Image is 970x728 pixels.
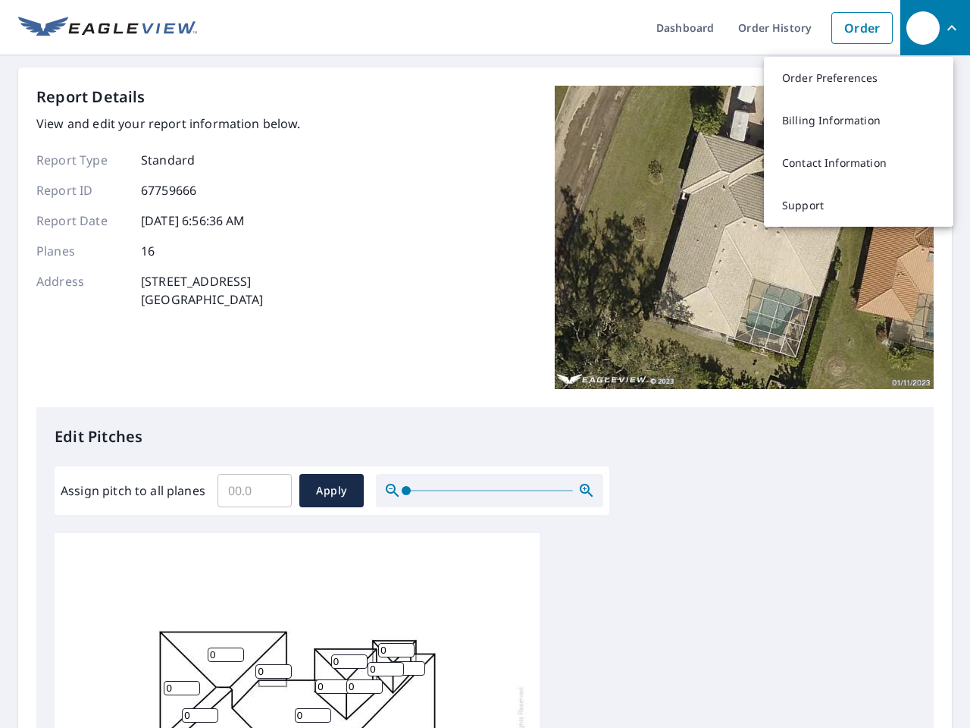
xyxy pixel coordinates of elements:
[36,151,127,169] p: Report Type
[555,86,934,389] img: Top image
[141,272,264,309] p: [STREET_ADDRESS] [GEOGRAPHIC_DATA]
[764,99,953,142] a: Billing Information
[141,181,196,199] p: 67759666
[36,115,301,133] p: View and edit your report information below.
[55,425,915,448] p: Edit Pitches
[36,212,127,230] p: Report Date
[141,212,246,230] p: [DATE] 6:56:36 AM
[764,184,953,227] a: Support
[217,469,292,512] input: 00.0
[764,57,953,99] a: Order Preferences
[764,142,953,184] a: Contact Information
[141,151,195,169] p: Standard
[36,242,127,260] p: Planes
[36,272,127,309] p: Address
[36,181,127,199] p: Report ID
[61,482,205,500] label: Assign pitch to all planes
[299,474,364,507] button: Apply
[36,86,145,108] p: Report Details
[18,17,197,39] img: EV Logo
[311,482,352,500] span: Apply
[831,12,893,44] a: Order
[141,242,155,260] p: 16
